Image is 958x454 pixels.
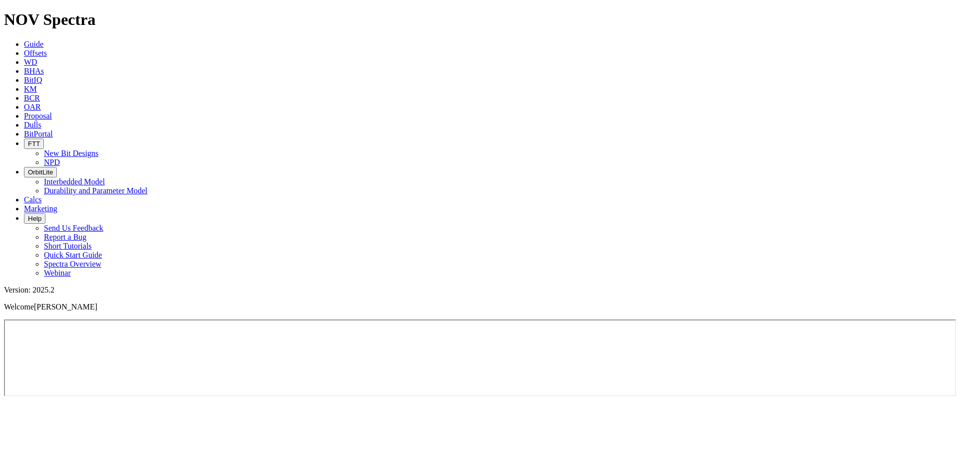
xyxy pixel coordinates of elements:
[34,303,97,311] span: [PERSON_NAME]
[24,204,57,213] a: Marketing
[44,233,86,241] a: Report a Bug
[24,49,47,57] a: Offsets
[24,103,41,111] a: OAR
[24,85,37,93] a: KM
[44,224,103,232] a: Send Us Feedback
[44,158,60,166] a: NPD
[28,140,40,148] span: FTT
[44,177,105,186] a: Interbedded Model
[4,303,954,311] p: Welcome
[44,251,102,259] a: Quick Start Guide
[44,149,98,157] a: New Bit Designs
[24,40,43,48] a: Guide
[24,121,41,129] a: Dulls
[24,67,44,75] a: BHAs
[4,286,954,295] div: Version: 2025.2
[24,139,44,149] button: FTT
[28,168,53,176] span: OrbitLite
[24,130,53,138] a: BitPortal
[4,10,954,29] h1: NOV Spectra
[44,269,71,277] a: Webinar
[44,186,148,195] a: Durability and Parameter Model
[24,195,42,204] a: Calcs
[24,58,37,66] a: WD
[24,112,52,120] a: Proposal
[44,242,92,250] a: Short Tutorials
[24,213,45,224] button: Help
[44,260,101,268] a: Spectra Overview
[24,167,57,177] button: OrbitLite
[24,94,40,102] a: BCR
[28,215,41,222] span: Help
[24,76,42,84] a: BitIQ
